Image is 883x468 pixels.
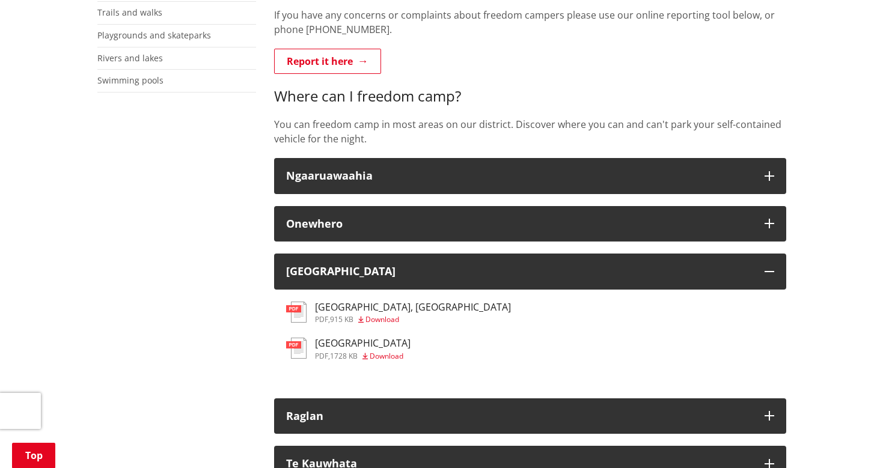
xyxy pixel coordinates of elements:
a: [GEOGRAPHIC_DATA] pdf,1728 KB Download [286,338,411,359]
div: Raglan [286,410,753,422]
h3: [GEOGRAPHIC_DATA], [GEOGRAPHIC_DATA] [315,302,511,313]
span: Download [365,314,399,324]
p: You can freedom camp in most areas on our district. Discover where you can and can't park your se... [274,117,786,146]
button: Ngaaruawaahia [274,158,786,194]
button: [GEOGRAPHIC_DATA] [274,254,786,290]
a: [GEOGRAPHIC_DATA], [GEOGRAPHIC_DATA] pdf,915 KB Download [286,302,511,323]
img: document-pdf.svg [286,302,307,323]
h3: [GEOGRAPHIC_DATA] [315,338,411,349]
button: Raglan [274,398,786,434]
a: Rivers and lakes [97,52,163,64]
div: Onewhero [286,218,753,230]
a: Report it here [274,49,381,74]
span: Download [370,351,403,361]
span: pdf [315,351,328,361]
div: [GEOGRAPHIC_DATA] [286,266,753,278]
img: document-pdf.svg [286,338,307,359]
div: Ngaaruawaahia [286,170,753,182]
div: , [315,353,411,360]
a: Swimming pools [97,74,163,86]
div: , [315,316,511,323]
a: Playgrounds and skateparks [97,29,211,41]
span: pdf [315,314,328,324]
span: 1728 KB [330,351,358,361]
a: Top [12,443,55,468]
iframe: Messenger Launcher [828,418,871,461]
p: If you have any concerns or complaints about freedom campers please use our online reporting tool... [274,8,786,37]
h3: Where can I freedom camp? [274,88,786,105]
button: Onewhero [274,206,786,242]
span: 915 KB [330,314,353,324]
a: Trails and walks [97,7,162,18]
